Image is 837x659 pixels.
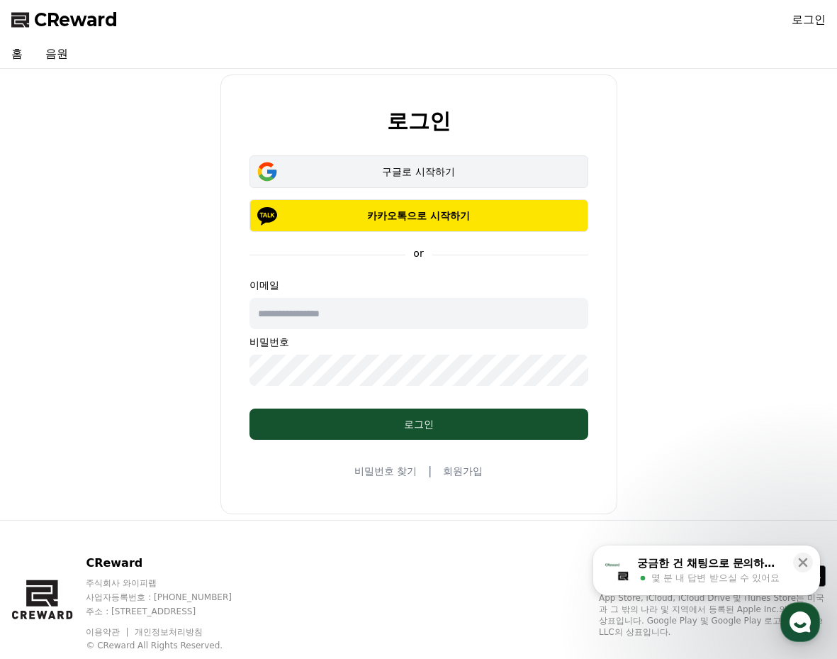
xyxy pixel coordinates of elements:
p: 주식회사 와이피랩 [86,577,259,589]
p: 카카오톡으로 시작하기 [270,209,568,223]
a: 개인정보처리방침 [135,627,203,637]
p: 비밀번호 [249,335,588,349]
a: 설정 [183,450,272,485]
span: 대화 [130,472,147,483]
button: 구글로 시작하기 [249,155,588,188]
a: CReward [11,9,118,31]
button: 로그인 [249,409,588,440]
a: 회원가입 [443,464,483,478]
a: 비밀번호 찾기 [354,464,417,478]
a: 대화 [94,450,183,485]
p: 사업자등록번호 : [PHONE_NUMBER] [86,592,259,603]
span: 홈 [45,471,53,482]
p: or [405,246,432,260]
p: 이메일 [249,278,588,292]
h2: 로그인 [387,109,451,133]
span: CReward [34,9,118,31]
a: 이용약관 [86,627,130,637]
div: 로그인 [278,417,560,431]
a: 홈 [4,450,94,485]
span: | [428,463,432,480]
button: 카카오톡으로 시작하기 [249,199,588,232]
span: 설정 [219,471,236,482]
a: 로그인 [792,11,826,28]
div: 구글로 시작하기 [270,165,568,179]
p: 주소 : [STREET_ADDRESS] [86,606,259,617]
a: 음원 [34,40,79,68]
p: CReward [86,555,259,572]
p: © CReward All Rights Reserved. [86,640,259,651]
p: App Store, iCloud, iCloud Drive 및 iTunes Store는 미국과 그 밖의 나라 및 지역에서 등록된 Apple Inc.의 서비스 상표입니다. Goo... [599,592,826,638]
